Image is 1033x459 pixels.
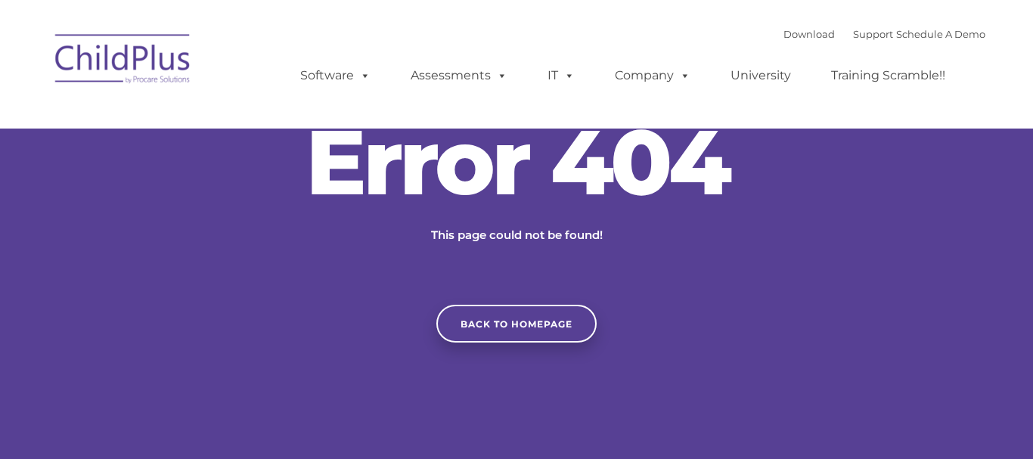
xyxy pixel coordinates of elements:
a: Training Scramble!! [816,60,960,91]
a: IT [532,60,590,91]
a: Company [600,60,706,91]
h2: Error 404 [290,116,743,207]
a: Download [783,28,835,40]
a: University [715,60,806,91]
font: | [783,28,985,40]
img: ChildPlus by Procare Solutions [48,23,199,99]
p: This page could not be found! [358,226,675,244]
a: Support [853,28,893,40]
a: Schedule A Demo [896,28,985,40]
a: Software [285,60,386,91]
a: Assessments [396,60,523,91]
a: Back to homepage [436,305,597,343]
